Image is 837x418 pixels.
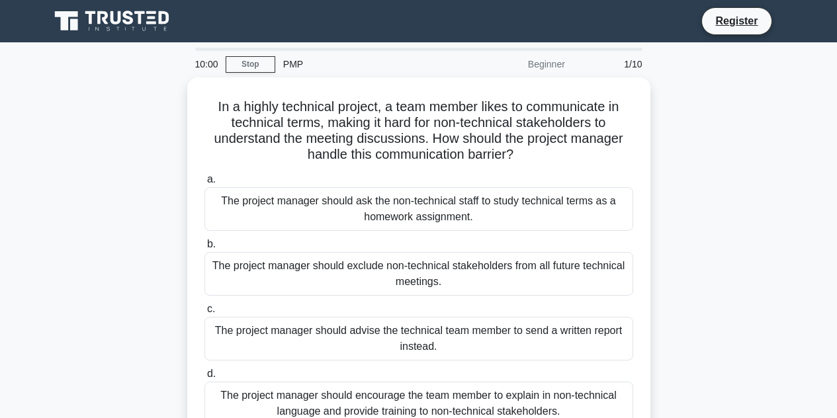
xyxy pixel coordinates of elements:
div: The project manager should exclude non-technical stakeholders from all future technical meetings. [204,252,633,296]
div: Beginner [457,51,573,77]
div: 10:00 [187,51,226,77]
span: d. [207,368,216,379]
h5: In a highly technical project, a team member likes to communicate in technical terms, making it h... [203,99,635,163]
a: Register [707,13,766,29]
div: 1/10 [573,51,650,77]
span: c. [207,303,215,314]
span: a. [207,173,216,185]
div: PMP [275,51,457,77]
div: The project manager should advise the technical team member to send a written report instead. [204,317,633,360]
div: The project manager should ask the non-technical staff to study technical terms as a homework ass... [204,187,633,231]
span: b. [207,238,216,249]
a: Stop [226,56,275,73]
